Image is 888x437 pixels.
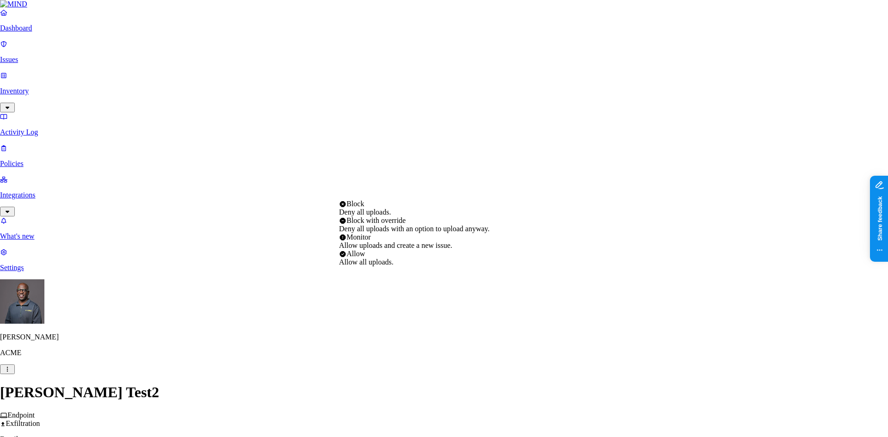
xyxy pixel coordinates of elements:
[346,233,370,241] span: Monitor
[339,241,452,249] span: Allow uploads and create a new issue.
[339,225,490,233] span: Deny all uploads with an option to upload anyway.
[346,216,406,224] span: Block with override
[339,208,391,216] span: Deny all uploads.
[346,200,364,208] span: Block
[346,250,365,258] span: Allow
[339,258,394,266] span: Allow all uploads.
